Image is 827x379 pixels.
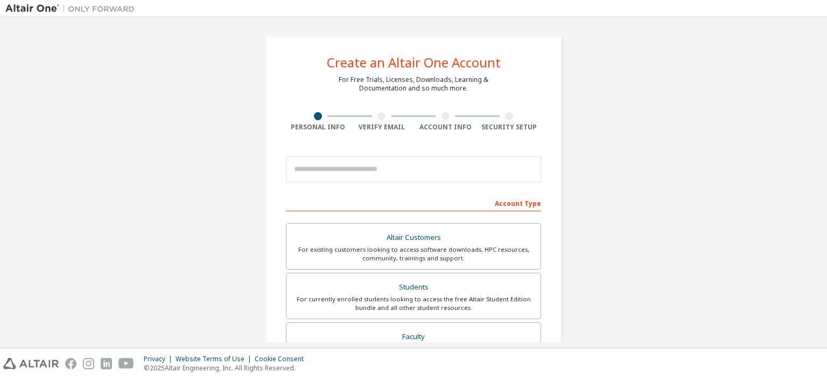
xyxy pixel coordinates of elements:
div: Account Info [413,123,478,132]
img: linkedin.svg [101,358,112,369]
div: For existing customers looking to access software downloads, HPC resources, community, trainings ... [293,245,534,263]
div: For currently enrolled students looking to access the free Altair Student Edition bundle and all ... [293,295,534,312]
div: Cookie Consent [255,355,310,363]
div: Privacy [144,355,176,363]
div: Faculty [293,329,534,344]
div: Create an Altair One Account [327,56,501,69]
img: altair_logo.svg [3,358,59,369]
p: © 2025 Altair Engineering, Inc. All Rights Reserved. [144,363,310,373]
div: Account Type [286,194,541,211]
div: For Free Trials, Licenses, Downloads, Learning & Documentation and so much more. [339,75,488,93]
div: Security Setup [478,123,542,132]
img: instagram.svg [83,358,94,369]
div: Verify Email [350,123,414,132]
img: Altair One [5,3,140,14]
div: Students [293,280,534,295]
div: Personal Info [286,123,350,132]
img: facebook.svg [65,358,76,369]
img: youtube.svg [118,358,134,369]
div: Website Terms of Use [176,355,255,363]
div: Altair Customers [293,230,534,245]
